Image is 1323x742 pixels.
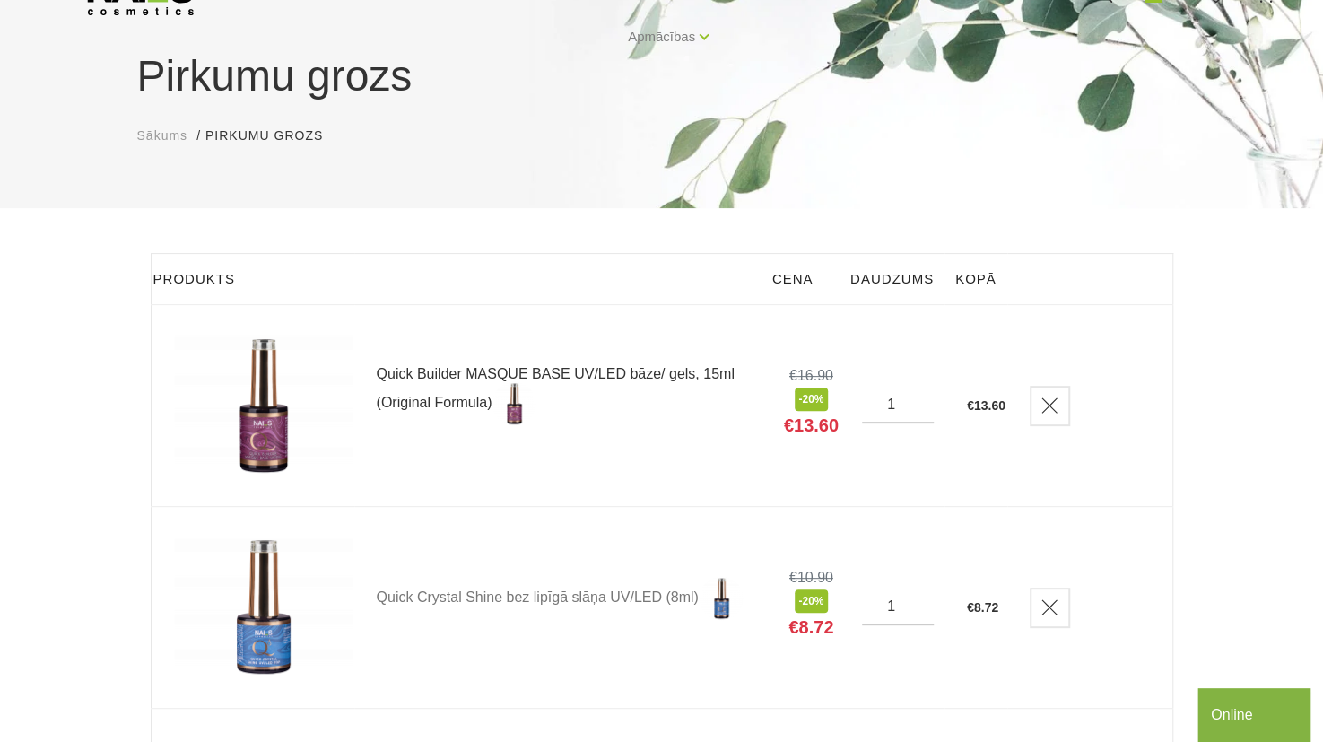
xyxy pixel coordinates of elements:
a: Apmācības [628,1,695,73]
span: Sākums [137,128,188,143]
img: Quick Crystal Shine bez lipīgā slāņa UV/LED (8ml) [174,534,353,681]
a: Sākums [137,127,188,145]
img: Quick Masque base – viegli maskējoša bāze/gels. Šī bāze/gels ir unikāls produkts ar daudz izmanto... [492,381,536,426]
a: Quick Builder MASQUE BASE UV/LED bāze/ gels, 15ml (Original Formula) [377,367,761,426]
a: Delete [1030,386,1070,426]
span: €8.72 [788,616,833,638]
img: Quick Builder MASQUE BASE UV/LED bāze/ gels, 15ml (Original Formula) [174,332,353,479]
a: Delete [1030,588,1070,628]
s: €10.90 [789,570,833,585]
img: Virsējais pārklājums bez lipīgā slāņa un UV zilā pārklājuma. Nodrošina izcilu spīdumu manikīram l... [699,576,744,621]
th: Daudzums [840,254,944,305]
span: -20% [795,589,829,612]
iframe: chat widget [1197,685,1314,742]
li: Pirkumu grozs [205,127,341,145]
span: -20% [795,388,829,410]
th: Produkts [151,254,762,305]
span: €13.60 [784,415,839,436]
th: Kopā [944,254,1007,305]
span: € [967,600,974,615]
th: Cena [762,254,840,305]
a: Quick Crystal Shine bez lipīgā slāņa UV/LED (8ml) [377,576,761,621]
span: 8.72 [974,600,998,615]
s: €16.90 [789,368,833,383]
span: 13.60 [974,398,1005,413]
span: € [967,398,974,413]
